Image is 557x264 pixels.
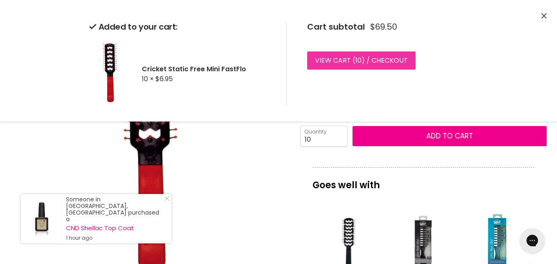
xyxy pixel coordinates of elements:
[89,22,273,32] h2: Added to your cart:
[313,167,534,194] p: Goes well with
[165,196,169,201] svg: Close Icon
[516,225,549,256] iframe: Gorgias live chat messenger
[307,51,416,70] a: View cart (10) / Checkout
[355,56,362,65] span: 10
[142,65,273,73] h2: Cricket Static Free Mini FastFlo
[66,235,163,241] small: 1 hour ago
[161,196,169,204] a: Close Notification
[21,194,62,243] a: Visit product page
[300,126,348,146] input: Quantity
[66,196,163,241] div: Someone in [GEOGRAPHIC_DATA], [GEOGRAPHIC_DATA] purchased a
[541,12,547,21] button: Close
[426,131,473,141] span: Add to cart
[353,126,547,147] button: Add to cart
[142,74,154,84] span: 10 ×
[307,21,365,33] span: Cart subtotal
[155,74,173,84] span: $6.95
[66,225,163,231] a: CND Shellac Top Coat
[89,43,130,105] img: Cricket Static Free Mini FastFlo
[370,22,397,32] span: $69.50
